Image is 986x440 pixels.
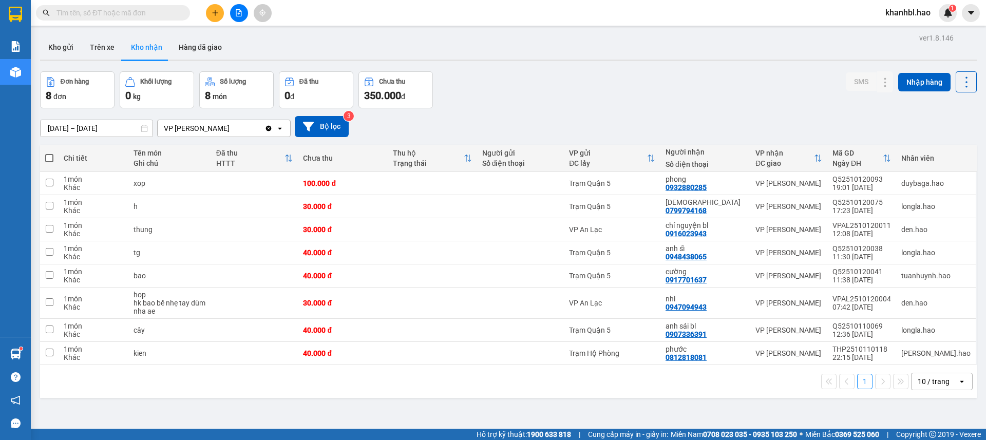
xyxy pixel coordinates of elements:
[303,154,382,162] div: Chưa thu
[134,272,206,280] div: bao
[64,154,123,162] div: Chi tiết
[231,123,232,133] input: Selected VP Bạc Liêu.
[303,202,382,211] div: 30.000 đ
[64,244,123,253] div: 1 món
[666,244,745,253] div: anh sĩ
[832,330,891,338] div: 12:36 [DATE]
[64,175,123,183] div: 1 món
[213,92,227,101] span: món
[10,67,21,78] img: warehouse-icon
[230,4,248,22] button: file-add
[64,353,123,361] div: Khác
[64,183,123,192] div: Khác
[134,349,206,357] div: kien
[832,322,891,330] div: Q52510110069
[832,198,891,206] div: Q52510120075
[901,272,971,280] div: tuanhuynh.hao
[64,295,123,303] div: 1 món
[755,299,822,307] div: VP [PERSON_NAME]
[303,225,382,234] div: 30.000 đ
[835,430,879,438] strong: 0369 525 060
[666,303,707,311] div: 0947094943
[134,159,206,167] div: Ghi chú
[477,429,571,440] span: Hỗ trợ kỹ thuật:
[140,78,172,85] div: Khối lượng
[40,71,115,108] button: Đơn hàng8đơn
[401,92,405,101] span: đ
[857,374,873,389] button: 1
[666,160,745,168] div: Số điện thoại
[259,9,266,16] span: aim
[20,347,23,350] sup: 1
[929,431,936,438] span: copyright
[901,349,971,357] div: nguyen.hao
[125,89,131,102] span: 0
[303,299,382,307] div: 30.000 đ
[344,111,354,121] sup: 3
[901,179,971,187] div: duybaga.hao
[569,349,655,357] div: Trạm Hộ Phòng
[11,372,21,382] span: question-circle
[666,206,707,215] div: 0799794168
[666,330,707,338] div: 0907336391
[832,183,891,192] div: 19:01 [DATE]
[216,149,285,157] div: Đã thu
[703,430,797,438] strong: 0708 023 035 - 0935 103 250
[832,175,891,183] div: Q52510120093
[393,159,464,167] div: Trạng thái
[832,276,891,284] div: 11:38 [DATE]
[482,159,559,167] div: Số điện thoại
[569,202,655,211] div: Trạm Quận 5
[949,5,956,12] sup: 1
[832,295,891,303] div: VPAL2510120004
[11,395,21,405] span: notification
[303,248,382,257] div: 40.000 đ
[832,244,891,253] div: Q52510120038
[295,116,349,137] button: Bộ lọc
[666,353,707,361] div: 0812818081
[569,299,655,307] div: VP An Lạc
[264,124,273,132] svg: Clear value
[64,322,123,330] div: 1 món
[832,159,883,167] div: Ngày ĐH
[290,92,294,101] span: đ
[64,345,123,353] div: 1 món
[379,78,405,85] div: Chưa thu
[755,179,822,187] div: VP [PERSON_NAME]
[901,299,971,307] div: den.hao
[134,225,206,234] div: thung
[134,248,206,257] div: tg
[827,145,896,172] th: Toggle SortBy
[364,89,401,102] span: 350.000
[211,145,298,172] th: Toggle SortBy
[10,349,21,359] img: warehouse-icon
[832,353,891,361] div: 22:15 [DATE]
[46,89,51,102] span: 8
[285,89,290,102] span: 0
[199,71,274,108] button: Số lượng8món
[220,78,246,85] div: Số lượng
[918,376,950,387] div: 10 / trang
[61,78,89,85] div: Đơn hàng
[206,4,224,22] button: plus
[666,276,707,284] div: 0917701637
[666,229,707,238] div: 0916023943
[64,303,123,311] div: Khác
[358,71,433,108] button: Chưa thu350.000đ
[805,429,879,440] span: Miền Bắc
[569,149,647,157] div: VP gửi
[303,349,382,357] div: 40.000 đ
[943,8,953,17] img: icon-new-feature
[666,198,745,206] div: thiên phúc
[41,120,153,137] input: Select a date range.
[64,276,123,284] div: Khác
[279,71,353,108] button: Đã thu0đ
[898,73,951,91] button: Nhập hàng
[755,272,822,280] div: VP [PERSON_NAME]
[958,377,966,386] svg: open
[666,253,707,261] div: 0948438065
[212,9,219,16] span: plus
[254,4,272,22] button: aim
[64,206,123,215] div: Khác
[134,179,206,187] div: xop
